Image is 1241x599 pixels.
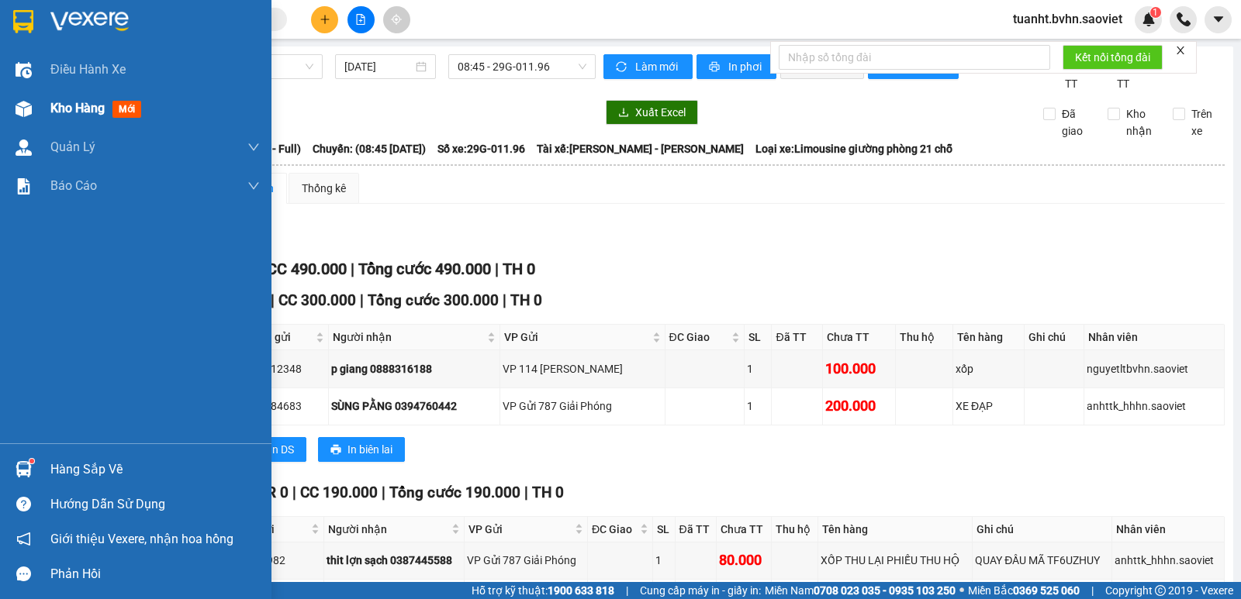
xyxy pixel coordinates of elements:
[1084,325,1225,350] th: Nhân viên
[1025,325,1084,350] th: Ghi chú
[968,582,1080,599] span: Miền Bắc
[311,6,338,33] button: plus
[16,532,31,546] span: notification
[1142,12,1156,26] img: icon-new-feature
[318,437,405,462] button: printerIn biên lai
[472,582,614,599] span: Hỗ trợ kỹ thuật:
[504,329,648,346] span: VP Gửi
[606,100,698,125] button: downloadXuất Excel
[772,325,823,350] th: Đã TT
[896,325,952,350] th: Thu hộ
[1087,360,1222,377] div: nguyetltbvhn.saoviet
[333,329,485,346] span: Người nhận
[240,360,326,377] div: 0968812348
[1205,6,1232,33] button: caret-down
[347,441,392,458] span: In biên lai
[16,461,32,477] img: warehouse-icon
[1063,45,1163,70] button: Kết nối tổng đài
[389,484,520,501] span: Tổng cước 190.000
[247,141,260,153] span: down
[503,291,506,309] span: |
[1155,585,1166,596] span: copyright
[50,493,260,516] div: Hướng dẫn sử dụng
[247,180,260,192] span: down
[241,329,313,346] span: Người gửi
[626,582,628,599] span: |
[823,325,896,350] th: Chưa TT
[240,398,326,415] div: 0983684683
[16,497,31,511] span: question-circle
[655,552,672,569] div: 1
[745,325,772,350] th: SL
[331,398,498,415] div: SÙNG PẰNG 0394760442
[719,549,769,571] div: 80.000
[618,107,629,119] span: download
[50,176,97,195] span: Báo cáo
[956,360,1021,377] div: xốp
[223,552,321,569] div: 0967171982
[765,582,956,599] span: Miền Nam
[495,260,499,278] span: |
[532,484,564,501] span: TH 0
[328,521,448,538] span: Người nhận
[755,140,952,157] span: Loại xe: Limousine giường phòng 21 chỗ
[1212,12,1225,26] span: caret-down
[16,566,31,581] span: message
[16,178,32,195] img: solution-icon
[818,517,973,542] th: Tên hàng
[50,137,95,157] span: Quản Lý
[467,552,585,569] div: VP Gửi 787 Giải Phóng
[1185,105,1225,139] span: Trên xe
[1177,12,1191,26] img: phone-icon
[320,14,330,25] span: plus
[271,291,275,309] span: |
[953,325,1025,350] th: Tên hàng
[468,521,572,538] span: VP Gửi
[548,584,614,597] strong: 1900 633 818
[635,104,686,121] span: Xuất Excel
[351,260,354,278] span: |
[676,517,717,542] th: Đã TT
[717,517,772,542] th: Chưa TT
[825,395,893,417] div: 200.000
[347,6,375,33] button: file-add
[360,291,364,309] span: |
[358,260,491,278] span: Tổng cước 490.000
[1115,552,1222,569] div: anhttk_hhhn.saoviet
[616,61,629,74] span: sync
[959,587,964,594] span: ⚪️
[465,542,588,580] td: VP Gửi 787 Giải Phóng
[1150,7,1161,18] sup: 1
[1112,517,1225,542] th: Nhân viên
[382,484,385,501] span: |
[16,101,32,117] img: warehouse-icon
[503,260,535,278] span: TH 0
[437,140,525,157] span: Số xe: 29G-011.96
[592,521,637,538] span: ĐC Giao
[258,484,289,501] span: CR 0
[973,517,1112,542] th: Ghi chú
[13,10,33,33] img: logo-vxr
[313,140,426,157] span: Chuyến: (08:45 [DATE])
[500,350,665,387] td: VP 114 Trần Nhật Duật
[524,484,528,501] span: |
[50,563,260,586] div: Phản hồi
[278,291,356,309] span: CC 300.000
[302,180,346,197] div: Thống kê
[1056,105,1096,139] span: Đã giao
[50,60,126,79] span: Điều hành xe
[772,517,818,542] th: Thu hộ
[503,398,662,415] div: VP Gửi 787 Giải Phóng
[344,58,413,75] input: 13/09/2025
[697,54,776,79] button: printerIn phơi
[825,358,893,380] div: 100.000
[537,140,744,157] span: Tài xế: [PERSON_NAME] - [PERSON_NAME]
[331,360,498,377] div: p giang 0888316188
[975,552,1109,569] div: QUAY ĐẦU MÃ TF6UZHUY
[383,6,410,33] button: aim
[112,101,141,118] span: mới
[510,291,542,309] span: TH 0
[1120,105,1160,139] span: Kho nhận
[16,139,32,156] img: warehouse-icon
[1175,45,1186,56] span: close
